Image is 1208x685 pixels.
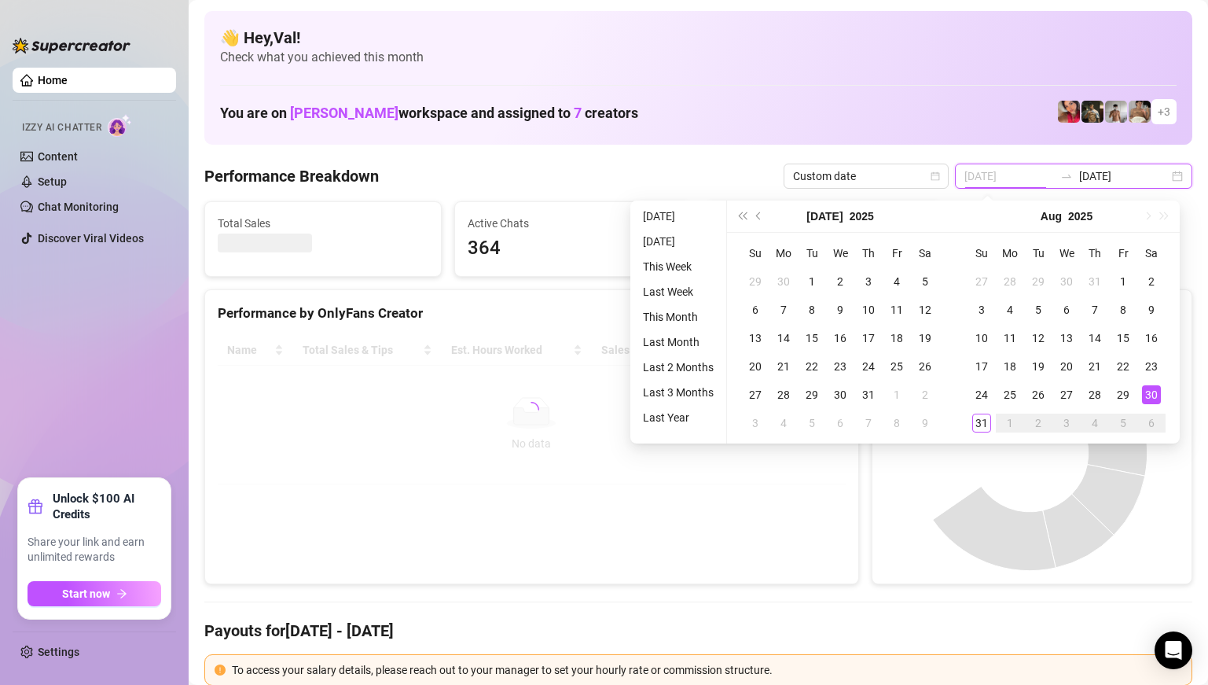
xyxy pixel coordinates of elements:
[968,267,996,296] td: 2025-07-27
[1105,101,1127,123] img: aussieboy_j
[769,296,798,324] td: 2025-07-07
[220,105,638,122] h1: You are on workspace and assigned to creators
[802,357,821,376] div: 22
[916,414,934,433] div: 9
[854,239,883,267] th: Th
[831,329,850,348] div: 16
[1029,385,1048,404] div: 26
[798,352,826,381] td: 2025-07-22
[968,239,996,267] th: Su
[1057,385,1076,404] div: 27
[826,324,854,352] td: 2025-07-16
[741,239,769,267] th: Su
[62,587,110,600] span: Start now
[1079,168,1169,185] input: End date
[1137,239,1166,267] th: Sa
[1001,414,1019,433] div: 1
[637,383,720,402] li: Last 3 Months
[741,409,769,437] td: 2025-08-03
[204,165,379,187] h4: Performance Breakdown
[831,385,850,404] div: 30
[968,296,996,324] td: 2025-08-03
[22,120,101,135] span: Izzy AI Chatter
[1029,414,1048,433] div: 2
[887,357,906,376] div: 25
[854,324,883,352] td: 2025-07-17
[996,296,1024,324] td: 2025-08-04
[1024,381,1052,409] td: 2025-08-26
[854,352,883,381] td: 2025-07-24
[916,357,934,376] div: 26
[911,381,939,409] td: 2025-08-02
[887,329,906,348] div: 18
[220,27,1177,49] h4: 👋 Hey, Val !
[1058,101,1080,123] img: Vanessa
[1137,381,1166,409] td: 2025-08-30
[831,357,850,376] div: 23
[802,329,821,348] div: 15
[38,646,79,658] a: Settings
[911,409,939,437] td: 2025-08-09
[1029,300,1048,319] div: 5
[1024,409,1052,437] td: 2025-09-02
[1085,300,1104,319] div: 7
[769,381,798,409] td: 2025-07-28
[972,272,991,291] div: 27
[802,300,821,319] div: 8
[751,201,768,232] button: Previous month (PageUp)
[1057,272,1076,291] div: 30
[769,352,798,381] td: 2025-07-21
[931,171,940,181] span: calendar
[774,272,793,291] div: 30
[1024,352,1052,381] td: 2025-08-19
[290,105,398,121] span: [PERSON_NAME]
[826,239,854,267] th: We
[859,357,878,376] div: 24
[1114,357,1133,376] div: 22
[746,414,765,433] div: 3
[637,257,720,276] li: This Week
[887,272,906,291] div: 4
[746,357,765,376] div: 20
[1029,357,1048,376] div: 19
[28,581,161,606] button: Start nowarrow-right
[802,414,821,433] div: 5
[1081,296,1109,324] td: 2025-08-07
[1137,296,1166,324] td: 2025-08-09
[1155,632,1192,669] div: Open Intercom Messenger
[574,105,582,121] span: 7
[1024,296,1052,324] td: 2025-08-05
[883,381,911,409] td: 2025-08-01
[1085,414,1104,433] div: 4
[887,300,906,319] div: 11
[826,296,854,324] td: 2025-07-09
[218,303,846,324] div: Performance by OnlyFans Creator
[883,267,911,296] td: 2025-07-04
[1052,409,1081,437] td: 2025-09-03
[1142,357,1161,376] div: 23
[468,234,678,263] span: 364
[1085,357,1104,376] div: 21
[916,300,934,319] div: 12
[883,324,911,352] td: 2025-07-18
[1024,267,1052,296] td: 2025-07-29
[637,333,720,352] li: Last Month
[1142,272,1161,291] div: 2
[468,215,678,232] span: Active Chats
[1142,300,1161,319] div: 9
[859,300,878,319] div: 10
[831,414,850,433] div: 6
[741,324,769,352] td: 2025-07-13
[1081,239,1109,267] th: Th
[1137,267,1166,296] td: 2025-08-02
[1081,381,1109,409] td: 2025-08-28
[774,357,793,376] div: 21
[798,239,826,267] th: Tu
[1081,324,1109,352] td: 2025-08-14
[637,308,720,326] li: This Month
[774,300,793,319] div: 7
[972,385,991,404] div: 24
[1142,329,1161,348] div: 16
[1137,324,1166,352] td: 2025-08-16
[972,300,991,319] div: 3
